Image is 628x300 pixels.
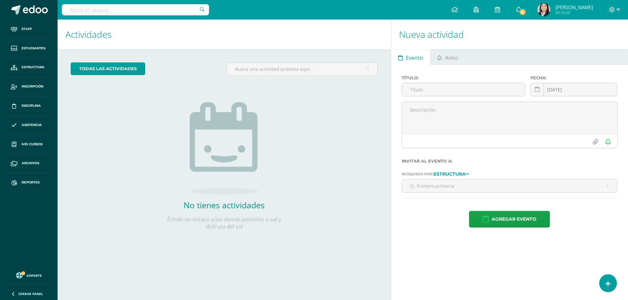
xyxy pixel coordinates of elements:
span: Evento [406,50,423,66]
strong: Estructura [433,171,466,177]
a: Asistencia [5,116,52,135]
span: Archivos [22,161,39,166]
span: Inscripción [22,84,44,89]
a: todas las Actividades [71,62,145,75]
span: Mi Perfil [555,10,593,15]
span: 8 [519,8,526,16]
h1: Actividades [65,20,383,49]
span: Soporte [26,273,42,278]
a: Estructura [433,171,469,176]
a: Estructura [5,58,52,77]
input: Fecha de entrega [531,83,617,96]
label: Invitar al evento a: [402,159,618,164]
img: ab5b52e538c9069687ecb61632cf326d.png [537,3,550,16]
a: Estudiantes [5,39,52,58]
a: Staff [5,20,52,39]
span: Búsqueda por: [402,172,433,176]
span: Estructura [22,65,44,70]
p: Échale un vistazo a los demás períodos o sal y disfruta del sol [159,216,289,230]
span: [PERSON_NAME] [555,4,593,10]
a: Evento [391,49,430,65]
a: Archivos [5,154,52,173]
span: Mis cursos [22,142,43,147]
span: Agregar evento [492,211,536,227]
span: Staff [22,26,32,32]
h2: No tienes actividades [159,199,289,211]
input: Título [402,83,525,96]
img: no_activities.png [190,102,258,194]
a: Disciplina [5,96,52,116]
button: Agregar evento [469,211,550,228]
a: Soporte [8,271,50,279]
span: Aviso [445,50,458,66]
label: Título: [402,75,526,80]
h1: Nueva actividad [399,20,620,49]
a: Mis cursos [5,135,52,154]
a: Reportes [5,173,52,192]
a: Aviso [430,49,465,65]
input: Ej. Primero primaria [402,180,617,192]
span: Asistencia [22,122,42,128]
input: Busca un usuario... [62,4,209,15]
span: Estudiantes [22,46,45,51]
span: Cerrar panel [18,292,43,296]
a: Inscripción [5,77,52,96]
span: Reportes [22,180,40,185]
span: Disciplina [22,103,41,108]
input: Busca una actividad próxima aquí... [227,63,377,75]
label: Fecha: [531,75,618,80]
